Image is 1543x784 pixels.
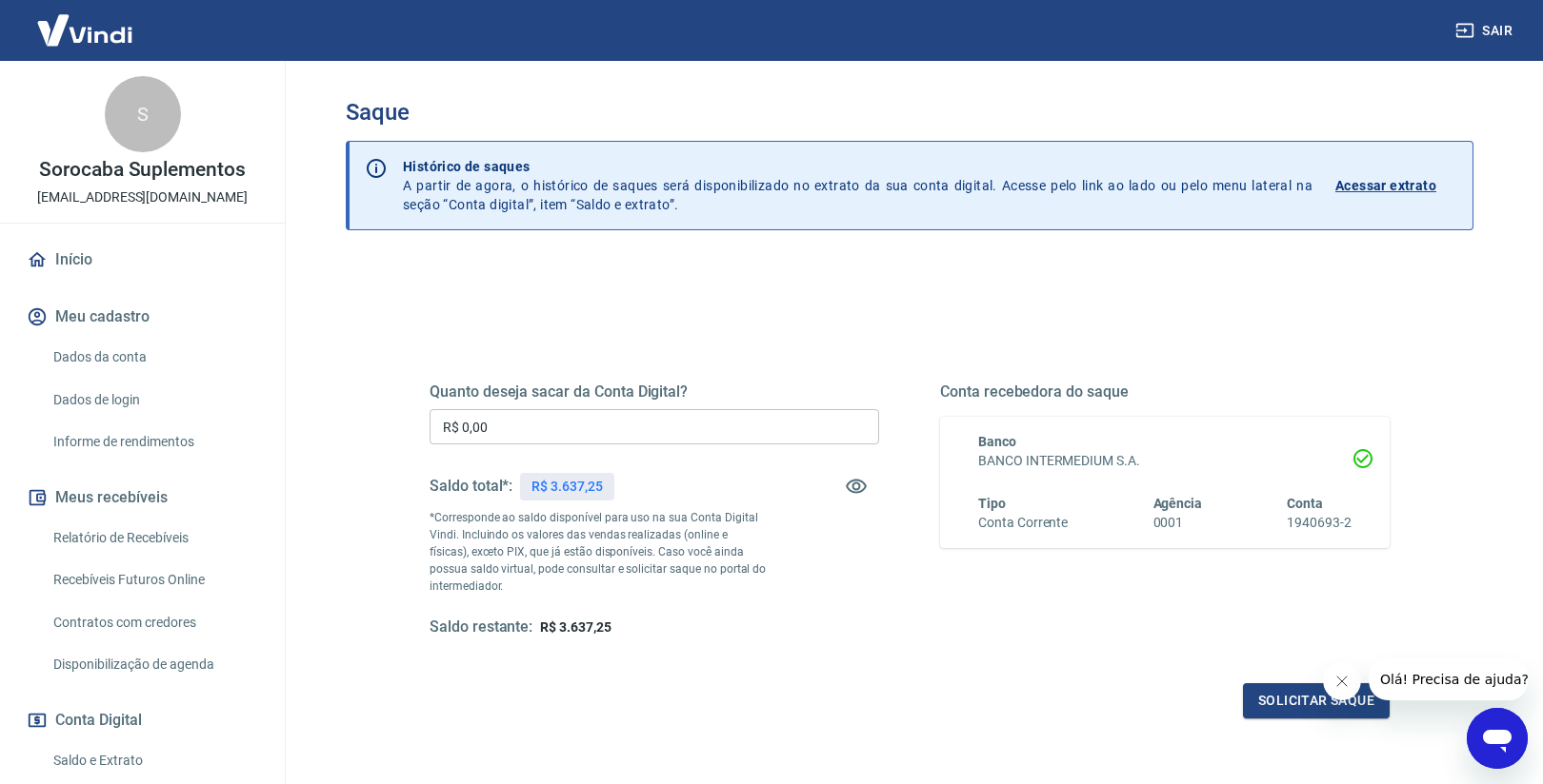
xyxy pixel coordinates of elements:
img: Vindi [23,1,147,59]
a: Disponibilização de agenda [46,645,262,684]
button: Solicitar saque [1243,683,1390,718]
span: Agência [1153,496,1203,511]
div: S [105,76,181,152]
a: Relatório de Recebíveis [46,519,262,558]
iframe: Fechar mensagem [1323,662,1361,700]
iframe: Mensagem da empresa [1369,658,1528,700]
a: Saldo e Extrato [46,741,262,780]
h6: Conta Corrente [978,513,1068,533]
p: Sorocaba Suplementos [39,160,246,180]
span: Conta [1287,496,1323,511]
p: R$ 3.637,25 [531,477,602,497]
h6: 0001 [1153,513,1203,533]
a: Contratos com credores [46,603,262,642]
h3: Saque [346,99,1473,126]
span: Banco [978,434,1016,449]
span: Olá! Precisa de ajuda? [11,13,160,29]
p: Histórico de saques [403,157,1313,176]
button: Meu cadastro [23,296,262,338]
p: A partir de agora, o histórico de saques será disponibilizado no extrato da sua conta digital. Ac... [403,157,1313,214]
h5: Quanto deseja sacar da Conta Digital? [430,382,879,402]
p: [EMAIL_ADDRESS][DOMAIN_NAME] [37,187,248,207]
button: Meus recebíveis [23,477,262,519]
iframe: Botão para abrir a janela de mensagens [1467,708,1528,769]
a: Recebíveis Futuros Online [46,560,262,599]
a: Dados da conta [46,338,262,377]
p: *Corresponde ao saldo disponível para uso na sua Conta Digital Vindi. Incluindo os valores das ve... [430,509,767,595]
span: R$ 3.637,25 [540,619,611,635]
a: Informe de rendimentos [46,422,262,461]
p: Acessar extrato [1335,176,1436,195]
a: Início [23,239,262,281]
span: Tipo [978,496,1006,511]
h6: BANCO INTERMEDIUM S.A. [978,451,1352,471]
button: Conta Digital [23,699,262,741]
a: Acessar extrato [1335,157,1457,214]
h5: Conta recebedora do saque [940,382,1390,402]
button: Sair [1452,13,1520,49]
h5: Saldo restante: [430,617,532,637]
a: Dados de login [46,381,262,420]
h5: Saldo total*: [430,477,512,496]
h6: 1940693-2 [1287,513,1352,533]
